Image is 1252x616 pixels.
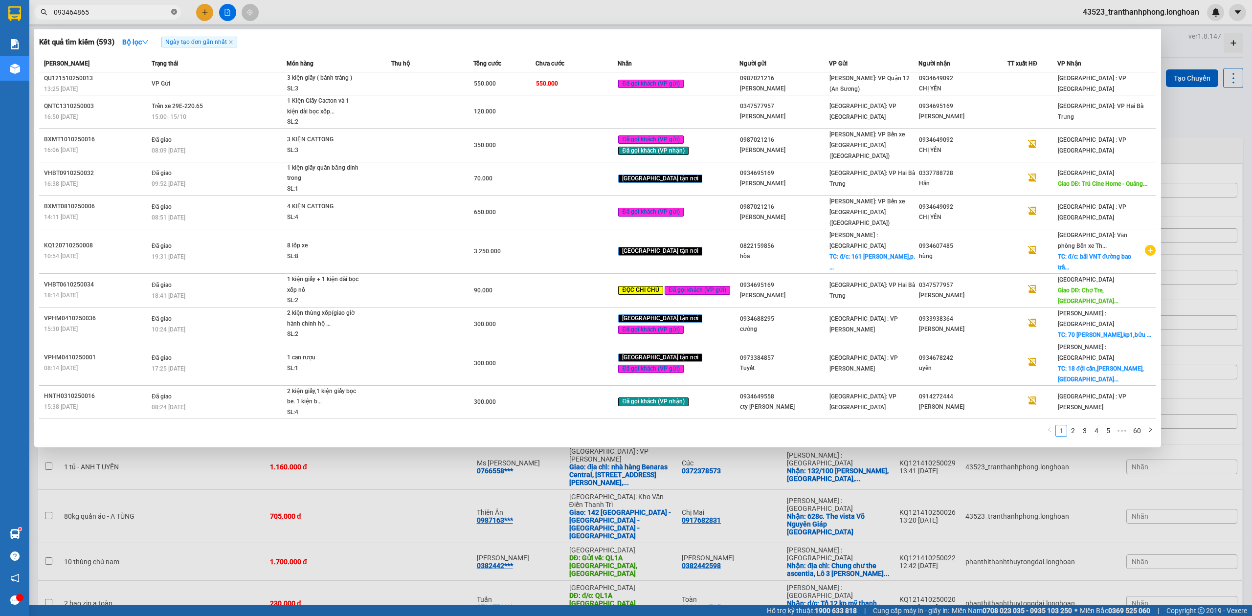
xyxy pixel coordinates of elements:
span: 16:06 [DATE] [44,147,78,154]
span: notification [10,573,20,583]
div: VPHM0410250001 [44,352,149,363]
span: Giao DĐ: Chợ Tre, [GEOGRAPHIC_DATA]... [1058,287,1118,305]
span: [GEOGRAPHIC_DATA]: VP [GEOGRAPHIC_DATA] [829,103,896,120]
span: [GEOGRAPHIC_DATA]: VP Hai Bà Trưng [829,282,915,299]
span: 300.000 [474,321,496,328]
span: CÔNG TY TNHH CHUYỂN PHÁT NHANH BẢO AN [85,33,179,51]
div: SL: 2 [287,329,360,340]
span: [GEOGRAPHIC_DATA] : VP [GEOGRAPHIC_DATA] [1058,136,1126,154]
span: plus-circle [1145,245,1156,256]
div: 0973384857 [740,353,828,363]
div: 0934678242 [919,353,1007,363]
div: BXMT1010250016 [44,134,149,145]
div: [PERSON_NAME] [919,290,1007,301]
a: 4 [1091,425,1102,436]
span: [GEOGRAPHIC_DATA] : VP [GEOGRAPHIC_DATA] [1058,75,1126,92]
div: 0934688295 [740,314,828,324]
span: 550.000 [474,80,496,87]
div: 0337788728 [919,168,1007,178]
span: [PERSON_NAME] [44,60,89,67]
a: 60 [1130,425,1144,436]
div: VPHM0410250036 [44,313,149,324]
a: 3 [1079,425,1090,436]
span: TT xuất HĐ [1007,60,1037,67]
span: message [10,595,20,605]
span: Món hàng [287,60,313,67]
span: 70.000 [474,175,492,182]
li: 2 [1067,425,1079,437]
button: left [1044,425,1055,437]
span: Mã đơn: KQ121510250040 [4,59,148,72]
span: Đã gọi khách (VP nhận) [618,147,689,155]
div: SL: 2 [287,117,360,128]
div: VHBT0910250032 [44,168,149,178]
span: [GEOGRAPHIC_DATA] [1058,276,1114,283]
div: [PERSON_NAME] [740,84,828,94]
span: Ngày in phiếu: 17:13 ngày [62,20,197,30]
span: 16:50 [DATE] [44,113,78,120]
div: 0987021216 [740,73,828,84]
span: [GEOGRAPHIC_DATA] [1058,170,1114,176]
span: Trạng thái [152,60,178,67]
span: [GEOGRAPHIC_DATA] tận nơi [618,314,702,323]
div: 3 KIỆN CATTONG [287,134,360,145]
div: SL: 8 [287,251,360,262]
div: 4 KIỆN CATTONG [287,201,360,212]
div: [PERSON_NAME] [740,178,828,189]
span: [GEOGRAPHIC_DATA] tận nơi [618,353,702,362]
a: 2 [1068,425,1078,436]
div: SL: 4 [287,212,360,223]
span: Ngày tạo đơn gần nhất [161,37,237,47]
img: warehouse-icon [10,64,20,74]
div: 0934695169 [919,101,1007,111]
div: [PERSON_NAME] [740,145,828,155]
div: 0934607485 [919,241,1007,251]
span: 13:25 [DATE] [44,86,78,92]
span: 10:54 [DATE] [44,253,78,260]
div: SL: 3 [287,145,360,156]
div: uyên [919,363,1007,374]
div: hùng [919,251,1007,262]
span: [GEOGRAPHIC_DATA]: VP Hai Bà Trưng [829,170,915,187]
li: Next Page [1144,425,1156,437]
strong: PHIẾU DÁN LÊN HÀNG [65,4,194,18]
div: 0934649558 [740,392,828,402]
span: left [1047,427,1052,433]
span: 08:24 [DATE] [152,404,185,411]
div: SL: 2 [287,295,360,306]
div: SL: 1 [287,184,360,195]
span: VP Nhận [1057,60,1081,67]
div: Tuyết [740,363,828,374]
input: Tìm tên, số ĐT hoặc mã đơn [54,7,169,18]
span: [PERSON_NAME] : [GEOGRAPHIC_DATA] [1058,344,1114,361]
div: 0933938364 [919,314,1007,324]
span: close [228,40,233,44]
span: Đã gọi khách (VP gửi) [618,208,684,217]
span: [GEOGRAPHIC_DATA] : VP [PERSON_NAME] [1058,393,1126,411]
span: [PERSON_NAME]: VP Bến xe [GEOGRAPHIC_DATA] ([GEOGRAPHIC_DATA]) [829,198,905,226]
span: Đã gọi khách (VP gửi) [618,365,684,374]
span: VP Gửi [829,60,848,67]
span: Tổng cước [473,60,501,67]
span: [GEOGRAPHIC_DATA]: VP Hai Bà Trưng [1058,103,1143,120]
span: 16:38 [DATE] [44,180,78,187]
button: right [1144,425,1156,437]
span: TC: 18 đội cấn,[PERSON_NAME],[GEOGRAPHIC_DATA]... [1058,365,1144,383]
span: search [41,9,47,16]
a: 1 [1056,425,1067,436]
div: 0914272444 [919,392,1007,402]
span: Đã giao [152,170,172,176]
div: 8 lốp xe [287,241,360,251]
div: [PERSON_NAME] [740,290,828,301]
span: right [1147,427,1153,433]
span: Nhãn [618,60,632,67]
span: close-circle [171,9,177,15]
span: Trên xe 29E-220.65 [152,103,203,110]
div: [PERSON_NAME] [919,111,1007,122]
span: VP Gửi [152,80,170,87]
a: 5 [1103,425,1114,436]
span: 120.000 [474,108,496,115]
span: Đã giao [152,354,172,361]
div: [PERSON_NAME] [740,111,828,122]
span: 18:14 [DATE] [44,292,78,299]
